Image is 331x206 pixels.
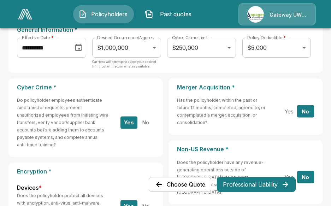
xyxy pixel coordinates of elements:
[120,116,137,129] button: Yes
[297,171,314,183] button: No
[247,35,286,41] label: Policy Deductible
[172,35,208,41] label: Cyber Crime Limit
[17,168,154,175] p: Encryption *
[149,177,211,192] button: Choose Quote
[71,41,85,55] button: Choose date, selected date is Sep 24, 2025
[217,177,296,192] button: Professional Liability
[145,10,153,18] img: Past quotes Icon
[92,59,161,73] p: Carriers will attempt to quote your desired limit, but will return what is available.
[92,38,161,58] div: $1,000,000
[73,5,134,23] button: Policyholders IconPolicyholders
[90,10,129,18] span: Policyholders
[177,96,268,126] h6: Has the policyholder, within the past or future 12 months, completed, agreed to, or contemplated ...
[22,35,53,41] label: Effective Date
[167,38,236,58] div: $250,000
[177,146,314,153] p: Non-US Revenue *
[97,35,157,41] label: Desired Occurrence/Aggregate Limit
[78,10,87,18] img: Policyholders Icon
[177,84,314,91] p: Merger Acquisition *
[17,27,314,33] p: General Information *
[280,105,297,118] button: Yes
[18,9,32,19] img: AA Logo
[17,84,154,91] p: Cyber Crime *
[297,105,314,118] button: No
[137,116,154,129] button: No
[177,159,268,196] h6: Does the policyholder have any revenue-generating operations outside of [GEOGRAPHIC_DATA]? If yes...
[242,38,311,58] div: $5,000
[17,96,108,148] h6: Do policyholder employees authenticate fund transfer requests, prevent unauthorized employees fro...
[156,10,195,18] span: Past quotes
[280,171,297,183] button: Yes
[140,5,200,23] button: Past quotes IconPast quotes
